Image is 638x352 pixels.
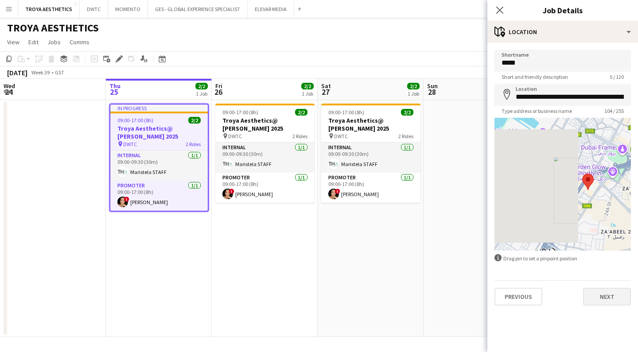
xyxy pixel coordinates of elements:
span: ! [124,197,129,202]
span: 25 [108,87,121,97]
span: View [7,38,19,46]
button: Next [583,288,631,306]
a: Edit [25,36,42,48]
button: DWTC [80,0,108,18]
span: 2 Roles [292,133,307,139]
button: GES - GLOBAL EXPERIENCE SPECIALIST [148,0,248,18]
span: Type address or business name [494,108,579,114]
div: Drag pin to set a pinpoint position [494,254,631,263]
span: ! [335,189,340,194]
span: 09:00-17:00 (8h) [222,109,258,116]
span: 2/2 [188,117,201,124]
span: Wed [4,82,15,90]
a: Jobs [44,36,64,48]
span: Fri [215,82,222,90]
span: Sun [427,82,438,90]
span: 2/2 [407,83,420,89]
span: Week 39 [29,69,51,76]
span: 2/2 [295,109,307,116]
div: 1 Job [408,90,419,97]
div: 1 Job [196,90,207,97]
h3: Troya Aesthetics@ [PERSON_NAME] 2025 [110,124,208,140]
app-card-role: Promoter1/109:00-17:00 (8h)![PERSON_NAME] [321,173,420,203]
span: DWTC [123,141,137,147]
span: 2/2 [401,109,413,116]
h3: Troya Aesthetics@ [PERSON_NAME] 2025 [215,116,315,132]
span: Edit [28,38,39,46]
span: 09:00-17:00 (8h) [117,117,153,124]
app-job-card: 09:00-17:00 (8h)2/2Troya Aesthetics@ [PERSON_NAME] 2025 DWTC2 RolesInternal1/109:00-09:30 (30m)Ma... [215,104,315,203]
span: Comms [70,38,89,46]
div: GST [55,69,64,76]
span: 5 / 120 [603,73,631,80]
span: ! [229,189,234,194]
div: Location [487,21,638,43]
div: 1 Job [302,90,313,97]
span: DWTC [334,133,348,139]
span: 2 Roles [398,133,413,139]
div: In progress [110,104,208,112]
span: DWTC [228,133,242,139]
div: [DATE] [7,68,27,77]
span: 09:00-17:00 (8h) [328,109,364,116]
app-job-card: In progress09:00-17:00 (8h)2/2Troya Aesthetics@ [PERSON_NAME] 2025 DWTC2 RolesInternal1/109:00-09... [109,104,209,212]
a: View [4,36,23,48]
span: 2 Roles [186,141,201,147]
span: Thu [109,82,121,90]
button: ELEVAR MEDIA [248,0,294,18]
button: Previous [494,288,542,306]
span: 28 [426,87,438,97]
span: 104 / 255 [597,108,631,114]
span: Jobs [47,38,61,46]
app-card-role: Promoter1/109:00-17:00 (8h)![PERSON_NAME] [110,181,208,211]
span: 2/2 [195,83,208,89]
app-job-card: 09:00-17:00 (8h)2/2Troya Aesthetics@ [PERSON_NAME] 2025 DWTC2 RolesInternal1/109:00-09:30 (30m)Ma... [321,104,420,203]
a: Comms [66,36,93,48]
button: TROYA AESTHETICS [18,0,80,18]
h3: Job Details [487,4,638,16]
span: 24 [2,87,15,97]
span: Sat [321,82,331,90]
app-card-role: Promoter1/109:00-17:00 (8h)![PERSON_NAME] [215,173,315,203]
span: Short and friendly description [494,73,575,80]
h3: Troya Aesthetics@ [PERSON_NAME] 2025 [321,116,420,132]
span: 2/2 [301,83,314,89]
h1: TROYA AESTHETICS [7,21,99,35]
span: 26 [214,87,222,97]
app-card-role: Internal1/109:00-09:30 (30m)Maristela STAFF [110,151,208,181]
button: MOMENTO [108,0,148,18]
app-card-role: Internal1/109:00-09:30 (30m)Maristela STAFF [215,143,315,173]
span: 27 [320,87,331,97]
app-card-role: Internal1/109:00-09:30 (30m)Maristela STAFF [321,143,420,173]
